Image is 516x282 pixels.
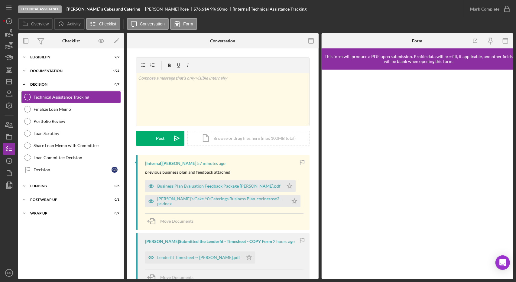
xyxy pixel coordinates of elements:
[495,255,510,270] div: Open Intercom Messenger
[127,18,169,30] button: Conversation
[67,7,140,11] b: [PERSON_NAME]'s Cakes and Catering
[34,95,121,100] div: Technical Assistance Tracking
[30,69,104,73] div: Documentation
[210,7,216,11] div: 9 %
[30,198,104,202] div: Post Wrap Up
[109,198,119,202] div: 0 / 1
[30,55,104,59] div: Eligibility
[145,239,272,244] div: [PERSON_NAME] Submitted the Lenderfit - Timesheet - COPY Form
[156,131,164,146] div: Post
[34,107,121,112] div: Finalize Loan Memo
[412,38,422,43] div: Form
[109,69,119,73] div: 4 / 23
[109,83,119,86] div: 0 / 7
[157,184,281,189] div: Business Plan Evaluation Feedback Package [PERSON_NAME].pdf
[21,115,121,127] a: Portfolio Review
[34,167,112,172] div: Decision
[67,21,80,26] label: Activity
[194,6,209,11] span: $76,614
[30,211,104,215] div: Wrap up
[99,21,116,26] label: Checklist
[21,127,121,139] a: Loan Scrutiny
[217,7,228,11] div: 60 mo
[145,251,255,264] button: Lenderfit Timesheet -- [PERSON_NAME].pdf
[140,21,165,26] label: Conversation
[157,196,285,206] div: [PERSON_NAME]'s Cake ^0 Caterings Business Plan-corinerose2-pc.docx
[170,18,197,30] button: Form
[325,54,513,64] div: This form will produce a PDF upon submission. Profile data will pre-fill, if applicable, and othe...
[34,143,121,148] div: Share Loan Memo with Committee
[62,38,80,43] div: Checklist
[109,211,119,215] div: 0 / 2
[34,155,121,160] div: Loan Committee Decision
[183,21,193,26] label: Form
[328,76,508,273] iframe: Lenderfit form
[31,21,49,26] label: Overview
[86,18,120,30] button: Checklist
[30,83,104,86] div: Decision
[34,131,121,136] div: Loan Scrutiny
[464,3,513,15] button: Mark Complete
[7,271,11,275] text: ES
[145,161,196,166] div: [Internal] [PERSON_NAME]
[109,184,119,188] div: 0 / 6
[54,18,84,30] button: Activity
[109,55,119,59] div: 9 / 9
[21,139,121,152] a: Share Loan Memo with Committee
[145,7,194,11] div: [PERSON_NAME] Rose
[470,3,499,15] div: Mark Complete
[18,5,62,13] div: Technical Assistance
[233,7,307,11] div: [Internal] Technical Assistance Tracking
[136,131,184,146] button: Post
[3,267,15,279] button: ES
[34,119,121,124] div: Portfolio Review
[273,239,295,244] time: 2025-09-24 14:25
[145,195,300,207] button: [PERSON_NAME]'s Cake ^0 Caterings Business Plan-corinerose2-pc.docx
[112,167,118,173] div: C R
[210,38,235,43] div: Conversation
[160,218,193,224] span: Move Documents
[21,103,121,115] a: Finalize Loan Memo
[160,275,193,280] span: Move Documents
[145,214,200,229] button: Move Documents
[157,255,240,260] div: Lenderfit Timesheet -- [PERSON_NAME].pdf
[21,152,121,164] a: Loan Committee Decision
[145,180,296,192] button: Business Plan Evaluation Feedback Package [PERSON_NAME].pdf
[18,18,53,30] button: Overview
[21,91,121,103] a: Technical Assistance Tracking
[30,184,104,188] div: Funding
[197,161,226,166] time: 2025-09-24 15:17
[145,169,230,175] p: previous business plan and feedback attached
[21,164,121,176] a: DecisionCR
